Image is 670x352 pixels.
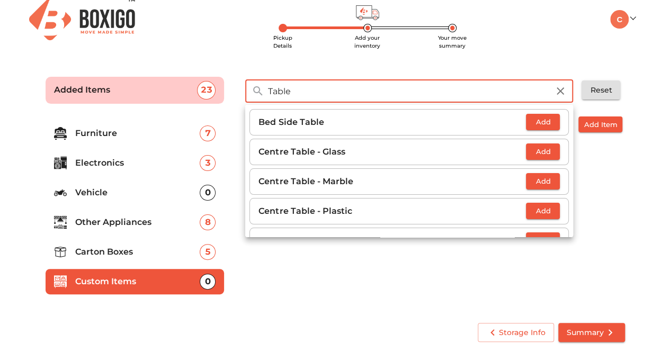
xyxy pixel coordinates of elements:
button: Summary [558,323,625,342]
span: Add [531,116,555,128]
p: Vehicle [75,186,200,199]
div: 0 [200,274,216,290]
p: Centre Table - Marble [258,175,526,188]
div: 8 [200,214,216,230]
button: Add [526,114,560,130]
button: Add [526,173,560,189]
span: Pickup Details [273,34,292,49]
button: Storage Info [478,323,554,342]
span: Storage Info [486,326,546,339]
p: Centre Table - Glass [258,146,526,158]
button: Reset [582,80,620,100]
div: 5 [200,244,216,260]
span: Summary [567,326,617,339]
button: Add [526,143,560,160]
p: Added Items [54,84,198,96]
button: Add Item [578,116,622,133]
span: Add Item [584,119,617,131]
span: Your move summary [438,34,467,49]
div: 7 [200,125,216,141]
div: 0 [200,185,216,201]
div: 3 [200,155,216,171]
p: Bed Side Table [258,116,526,129]
input: Search Inventory [261,80,555,103]
p: Centre Table - Plastic [258,205,526,218]
p: Carton Boxes [75,246,200,258]
span: Add [531,205,555,217]
p: Custom Items [75,275,200,288]
button: Add [526,203,560,219]
p: Centre Table - Wooden [258,234,526,247]
span: Add [531,175,555,187]
div: 23 [197,81,216,100]
span: Add [531,146,555,158]
p: Other Appliances [75,216,200,229]
span: Reset [590,84,612,97]
p: Furniture [75,127,200,140]
p: Electronics [75,157,200,169]
button: Add [526,232,560,249]
span: Add [531,234,555,247]
span: Add your inventory [354,34,380,49]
